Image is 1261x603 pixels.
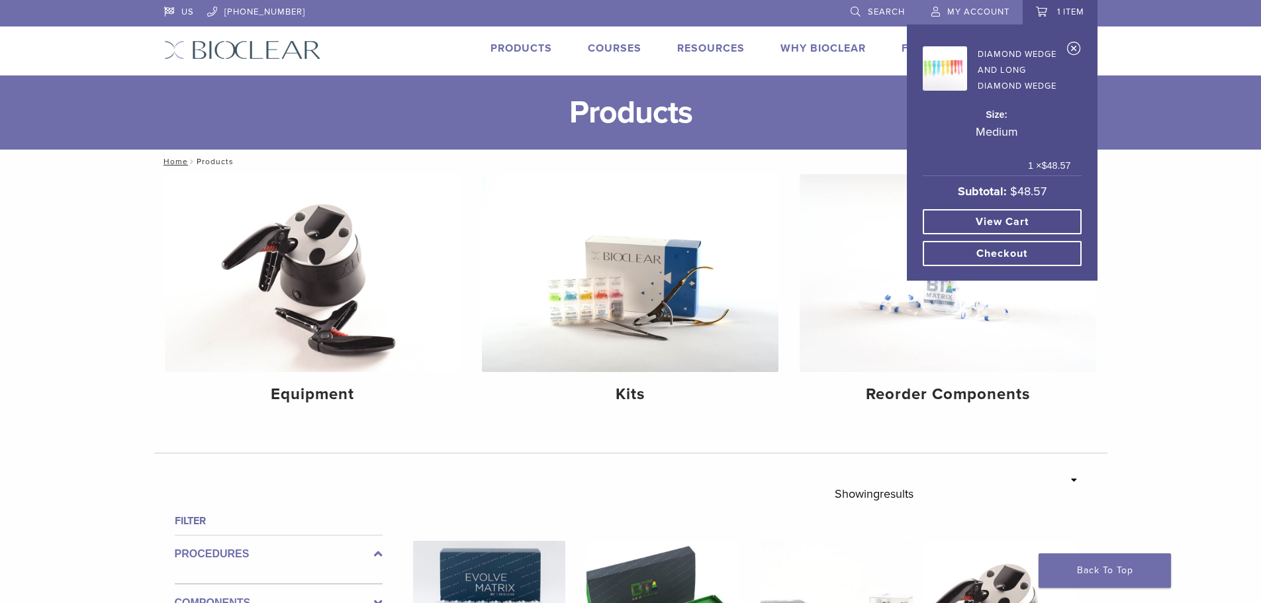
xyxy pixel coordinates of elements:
[175,546,383,562] label: Procedures
[677,42,745,55] a: Resources
[923,46,967,91] img: Diamond Wedge and Long Diamond Wedge
[1010,184,1047,199] bdi: 48.57
[923,122,1071,142] p: Medium
[1010,184,1017,199] span: $
[1067,41,1081,61] a: Remove Diamond Wedge and Long Diamond Wedge from cart
[800,174,1096,372] img: Reorder Components
[1057,7,1084,17] span: 1 item
[588,42,641,55] a: Courses
[868,7,905,17] span: Search
[958,184,1007,199] strong: Subtotal:
[1028,159,1070,173] span: 1 ×
[1041,160,1047,171] span: $
[490,42,552,55] a: Products
[835,480,913,508] p: Showing results
[902,42,990,55] a: Find A Doctor
[1039,553,1171,588] a: Back To Top
[947,7,1009,17] span: My Account
[810,383,1086,406] h4: Reorder Components
[188,158,197,165] span: /
[482,174,778,372] img: Kits
[923,209,1082,234] a: View cart
[175,513,383,529] h4: Filter
[164,40,321,60] img: Bioclear
[160,157,188,166] a: Home
[923,108,1071,122] dt: Size:
[175,383,451,406] h4: Equipment
[800,174,1096,415] a: Reorder Components
[923,241,1082,266] a: Checkout
[923,42,1071,94] a: Diamond Wedge and Long Diamond Wedge
[165,174,461,415] a: Equipment
[154,150,1107,173] nav: Products
[1041,160,1070,171] bdi: 48.57
[482,174,778,415] a: Kits
[165,174,461,372] img: Equipment
[492,383,768,406] h4: Kits
[780,42,866,55] a: Why Bioclear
